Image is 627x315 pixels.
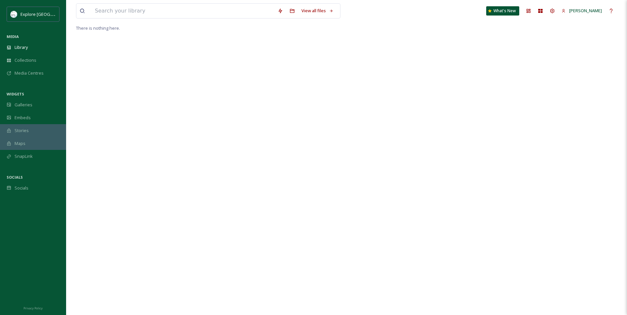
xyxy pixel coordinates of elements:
[15,127,29,134] span: Stories
[15,57,36,63] span: Collections
[23,304,43,312] a: Privacy Policy
[558,4,605,17] a: [PERSON_NAME]
[15,115,31,121] span: Embeds
[15,185,28,191] span: Socials
[15,70,44,76] span: Media Centres
[20,11,111,17] span: Explore [GEOGRAPHIC_DATA][PERSON_NAME]
[15,102,32,108] span: Galleries
[92,4,274,18] input: Search your library
[7,34,19,39] span: MEDIA
[569,8,602,14] span: [PERSON_NAME]
[15,44,28,51] span: Library
[11,11,17,17] img: north%20marion%20account.png
[15,140,25,147] span: Maps
[298,4,337,17] a: View all files
[15,153,33,159] span: SnapLink
[486,6,519,16] a: What's New
[7,91,24,96] span: WIDGETS
[76,25,120,31] span: There is nothing here.
[23,306,43,310] span: Privacy Policy
[7,175,23,180] span: SOCIALS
